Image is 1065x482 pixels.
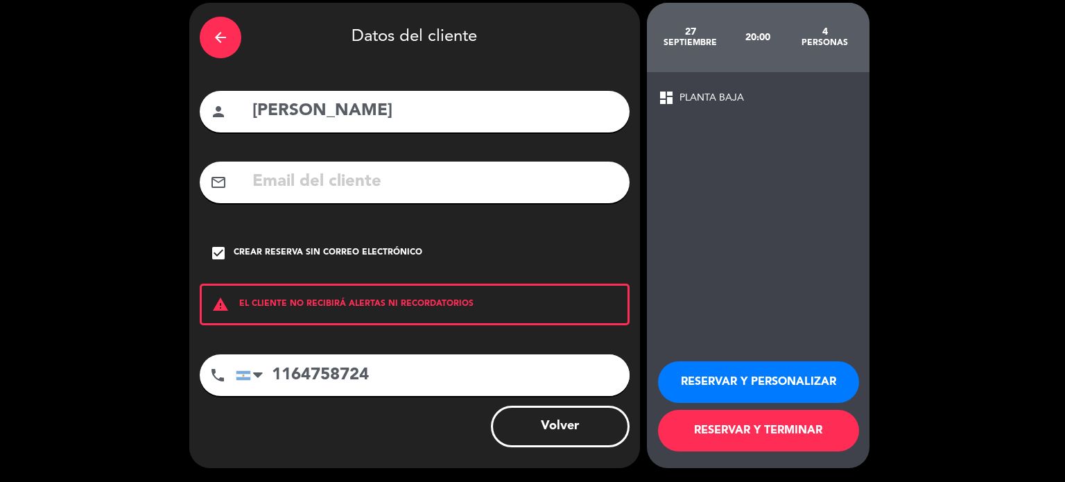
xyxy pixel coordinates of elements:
button: Volver [491,406,630,447]
div: Argentina: +54 [236,355,268,395]
div: EL CLIENTE NO RECIBIRÁ ALERTAS NI RECORDATORIOS [200,284,630,325]
input: Nombre del cliente [251,97,619,126]
i: mail_outline [210,174,227,191]
div: Crear reserva sin correo electrónico [234,246,422,260]
i: warning [202,296,239,313]
input: Email del cliente [251,168,619,196]
div: 20:00 [724,13,791,62]
button: RESERVAR Y PERSONALIZAR [658,361,859,403]
div: 4 [791,26,858,37]
span: PLANTA BAJA [679,90,744,106]
button: RESERVAR Y TERMINAR [658,410,859,451]
div: 27 [657,26,725,37]
i: phone [209,367,226,384]
i: check_box [210,245,227,261]
div: septiembre [657,37,725,49]
i: arrow_back [212,29,229,46]
span: dashboard [658,89,675,106]
div: Datos del cliente [200,13,630,62]
i: person [210,103,227,120]
div: personas [791,37,858,49]
input: Número de teléfono... [236,354,630,396]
